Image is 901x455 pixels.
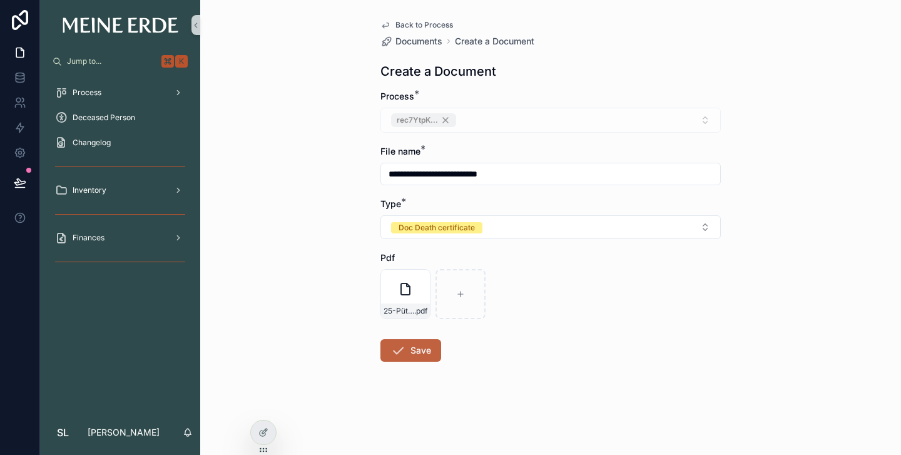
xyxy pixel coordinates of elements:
[380,146,420,156] span: File name
[399,222,475,233] div: Doc Death certificate
[48,179,193,202] a: Inventory
[395,20,453,30] span: Back to Process
[57,425,69,440] span: SL
[380,215,721,239] button: Select Button
[63,18,178,33] img: App logo
[73,185,106,195] span: Inventory
[1,60,24,83] iframe: Spotlight
[455,35,534,48] a: Create a Document
[67,56,156,66] span: Jump to...
[48,131,193,154] a: Changelog
[48,227,193,249] a: Finances
[88,426,160,439] p: [PERSON_NAME]
[380,339,441,362] button: Save
[380,252,395,263] span: Pdf
[40,73,200,288] div: scrollable content
[48,106,193,129] a: Deceased Person
[48,50,193,73] button: Jump to...K
[380,198,401,209] span: Type
[73,233,104,243] span: Finances
[380,63,496,80] h1: Create a Document
[73,113,135,123] span: Deceased Person
[380,91,414,101] span: Process
[414,306,427,316] span: .pdf
[73,88,101,98] span: Process
[176,56,186,66] span: K
[380,35,442,48] a: Documents
[384,306,414,316] span: 25-Pütz-NW-001 Sterbeurkunde [DATE], 1314 Microsoft Lens
[73,138,111,148] span: Changelog
[395,35,442,48] span: Documents
[48,81,193,104] a: Process
[380,20,453,30] a: Back to Process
